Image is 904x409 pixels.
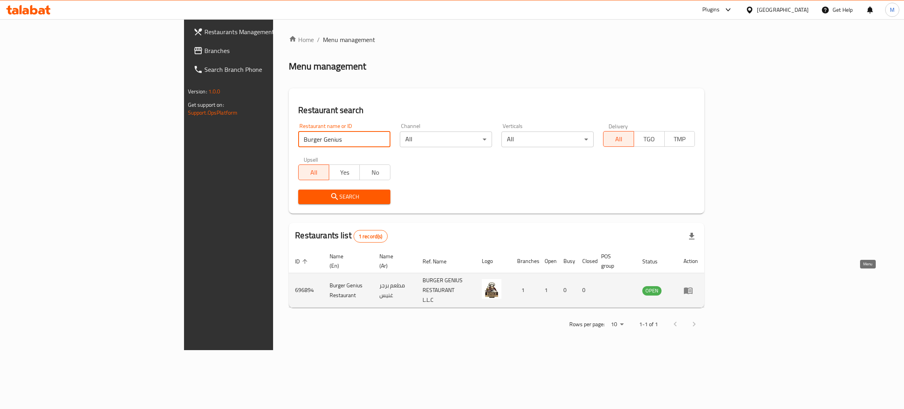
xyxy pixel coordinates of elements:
[601,252,627,270] span: POS group
[188,108,238,118] a: Support.OpsPlatform
[295,230,387,243] h2: Restaurants list
[423,257,457,266] span: Ref. Name
[677,249,704,273] th: Action
[188,86,207,97] span: Version:
[400,131,492,147] div: All
[379,252,407,270] span: Name (Ar)
[511,249,538,273] th: Branches
[187,41,335,60] a: Branches
[569,320,605,329] p: Rows per page:
[363,167,387,178] span: No
[359,164,390,180] button: No
[557,273,576,308] td: 0
[298,164,329,180] button: All
[204,46,329,55] span: Branches
[304,192,384,202] span: Search
[332,167,357,178] span: Yes
[576,249,595,273] th: Closed
[557,249,576,273] th: Busy
[682,227,701,246] div: Export file
[187,60,335,79] a: Search Branch Phone
[702,5,720,15] div: Plugins
[664,131,695,147] button: TMP
[187,22,335,41] a: Restaurants Management
[609,123,628,129] label: Delivery
[323,35,375,44] span: Menu management
[637,133,662,145] span: TGO
[890,5,895,14] span: M
[302,167,326,178] span: All
[634,131,665,147] button: TGO
[295,257,310,266] span: ID
[576,273,595,308] td: 0
[501,131,594,147] div: All
[642,286,662,295] span: OPEN
[298,104,695,116] h2: Restaurant search
[304,157,318,162] label: Upsell
[354,230,388,243] div: Total records count
[511,273,538,308] td: 1
[373,273,416,308] td: مطعم برجر غنيس
[298,131,390,147] input: Search for restaurant name or ID..
[639,320,658,329] p: 1-1 of 1
[538,273,557,308] td: 1
[289,249,704,308] table: enhanced table
[538,249,557,273] th: Open
[204,27,329,37] span: Restaurants Management
[416,273,476,308] td: BURGER GENIUS RESTAURANT L.L.C
[603,131,634,147] button: All
[757,5,809,14] div: [GEOGRAPHIC_DATA]
[289,35,704,44] nav: breadcrumb
[608,319,627,330] div: Rows per page:
[354,233,387,240] span: 1 record(s)
[482,279,501,299] img: Burger Genius Restaurant
[188,100,224,110] span: Get support on:
[476,249,511,273] th: Logo
[208,86,221,97] span: 1.0.0
[607,133,631,145] span: All
[330,252,363,270] span: Name (En)
[329,164,360,180] button: Yes
[668,133,692,145] span: TMP
[642,257,668,266] span: Status
[204,65,329,74] span: Search Branch Phone
[298,190,390,204] button: Search
[323,273,373,308] td: Burger Genius Restaurant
